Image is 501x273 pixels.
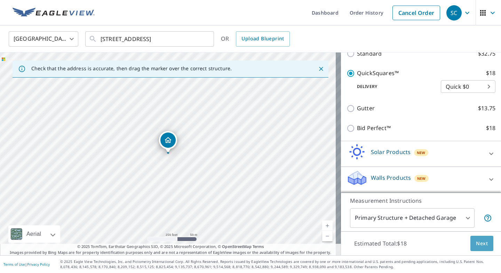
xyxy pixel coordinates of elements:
[470,236,493,251] button: Next
[31,65,232,72] p: Check that the address is accurate, then drag the marker over the correct structure.
[486,69,495,78] p: $18
[347,170,495,190] div: Walls ProductsNew
[60,259,498,270] p: © 2025 Eagle View Technologies, Inc. and Pictometry International Corp. All Rights Reserved. Repo...
[371,174,411,182] p: Walls Products
[357,124,391,133] p: Bid Perfect™
[3,262,50,266] p: |
[322,231,333,241] a: Current Level 17, Zoom Out
[417,176,426,181] span: New
[322,220,333,231] a: Current Level 17, Zoom In
[236,31,289,47] a: Upload Blueprint
[101,29,200,49] input: Search by address or latitude-longitude
[24,225,43,243] div: Aerial
[8,225,60,243] div: Aerial
[446,5,462,21] div: SC
[13,8,95,18] img: EV Logo
[349,236,412,251] p: Estimated Total: $18
[77,244,264,250] span: © 2025 TomTom, Earthstar Geographics SIO, © 2025 Microsoft Corporation, ©
[357,69,399,78] p: QuickSquares™
[392,6,440,20] a: Cancel Order
[350,208,475,228] div: Primary Structure + Detached Garage
[241,34,284,43] span: Upload Blueprint
[357,49,382,58] p: Standard
[317,64,326,73] button: Close
[350,196,492,205] p: Measurement Instructions
[371,148,411,156] p: Solar Products
[347,83,441,90] p: Delivery
[476,239,488,248] span: Next
[221,31,290,47] div: OR
[417,150,426,155] span: New
[347,144,495,164] div: Solar ProductsNew
[357,104,375,113] p: Gutter
[159,131,177,153] div: Dropped pin, building 1, Residential property, 15101 Bedford Ave Omaha, NE 68116
[9,29,78,49] div: [GEOGRAPHIC_DATA]
[222,244,251,249] a: OpenStreetMap
[3,262,25,267] a: Terms of Use
[478,104,495,113] p: $13.75
[484,214,492,222] span: Your report will include the primary structure and a detached garage if one exists.
[478,49,495,58] p: $32.75
[253,244,264,249] a: Terms
[441,77,495,96] div: Quick $0
[27,262,50,267] a: Privacy Policy
[486,124,495,133] p: $18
